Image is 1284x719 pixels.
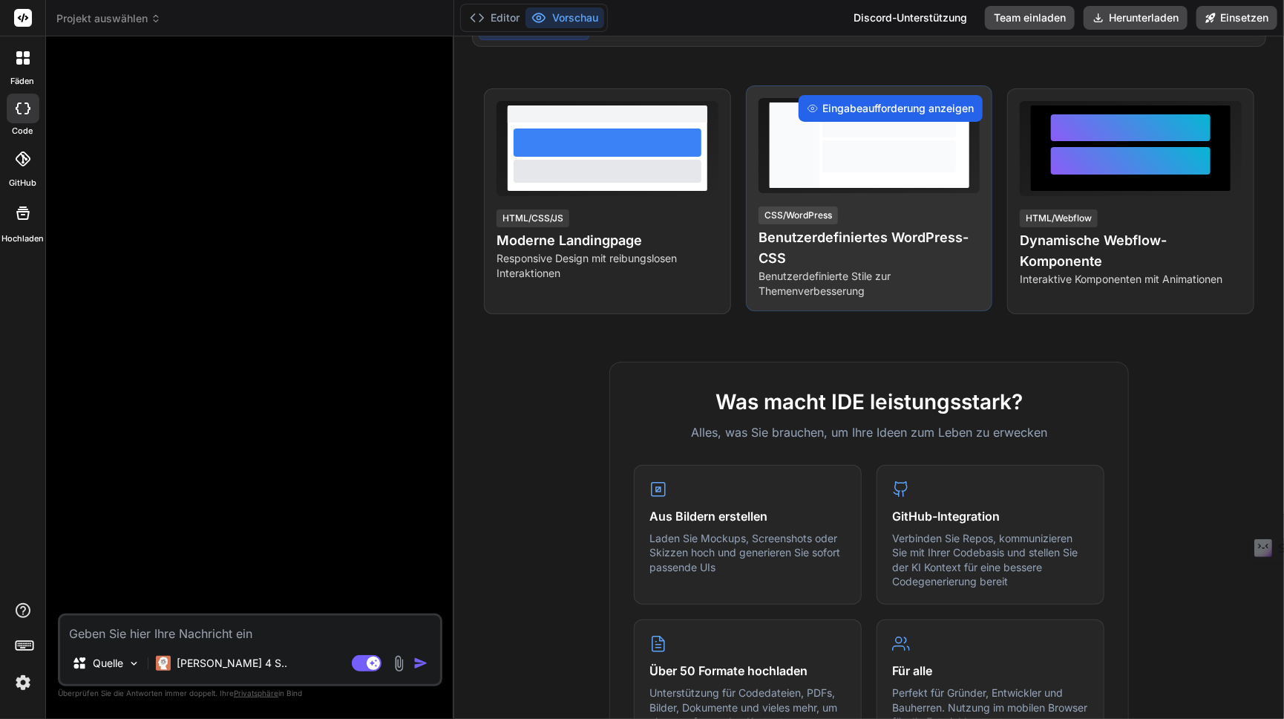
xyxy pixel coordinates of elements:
font: Responsive Design mit reibungslosen Interaktionen [497,252,677,279]
font: Einsetzen [1220,11,1268,24]
font: Moderne Landingpage [497,232,642,248]
font: in Bind [278,689,302,697]
font: GitHub-Integration [892,509,1000,524]
font: Für alle [892,663,932,678]
font: Was macht IDE leistungsstark? [715,389,1023,414]
font: HTML/Webflow [1026,212,1092,224]
img: Claude 4 Sonett [156,656,171,671]
font: Herunterladen [1109,11,1179,24]
button: Herunterladen [1084,6,1188,30]
img: Modelle auswählen [128,657,140,670]
img: Einstellungen [10,670,36,695]
font: Vorschau [552,11,598,24]
font: Laden Sie Mockups, Screenshots oder Skizzen hoch und generieren Sie sofort passende UIs [649,532,840,573]
font: Quelle [93,657,123,669]
button: Einsetzen [1196,6,1277,30]
font: Privatsphäre [234,689,278,697]
button: Editor [464,7,525,28]
font: Überprüfen Sie die Antworten immer doppelt. Ihre [58,689,234,697]
font: Benutzerdefinierte Stile zur Themenverbesserung [759,270,891,297]
font: Discord-Unterstützung [854,11,967,24]
font: HTML/CSS/JS [502,212,563,224]
font: Interaktive Komponenten mit Animationen [1020,273,1222,285]
font: Verbinden Sie Repos, kommunizieren Sie mit Ihrer Codebasis und stellen Sie der KI Kontext für ein... [892,532,1078,588]
button: Vorschau [525,7,604,28]
font: Hochladen [1,233,44,244]
button: Team einladen [985,6,1075,30]
font: Fäden [11,76,35,86]
img: Symbol [413,656,428,671]
font: Code [13,126,33,136]
font: Über 50 Formate hochladen [649,663,808,678]
font: Aus Bildern erstellen [649,509,767,524]
img: Anhang [390,655,407,672]
font: CSS/WordPress [764,209,832,221]
font: GitHub [9,178,36,188]
font: Benutzerdefiniertes WordPress-CSS [759,230,969,266]
font: Alles, was Sie brauchen, um Ihre Ideen zum Leben zu erwecken [691,425,1047,440]
font: Team einladen [994,11,1066,24]
font: Dynamische Webflow-Komponente [1020,232,1167,269]
font: Projekt auswählen [56,12,148,25]
font: Eingabeaufforderung anzeigen [822,102,974,114]
font: [PERSON_NAME] 4 S.. [177,657,287,669]
font: Editor [491,11,520,24]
